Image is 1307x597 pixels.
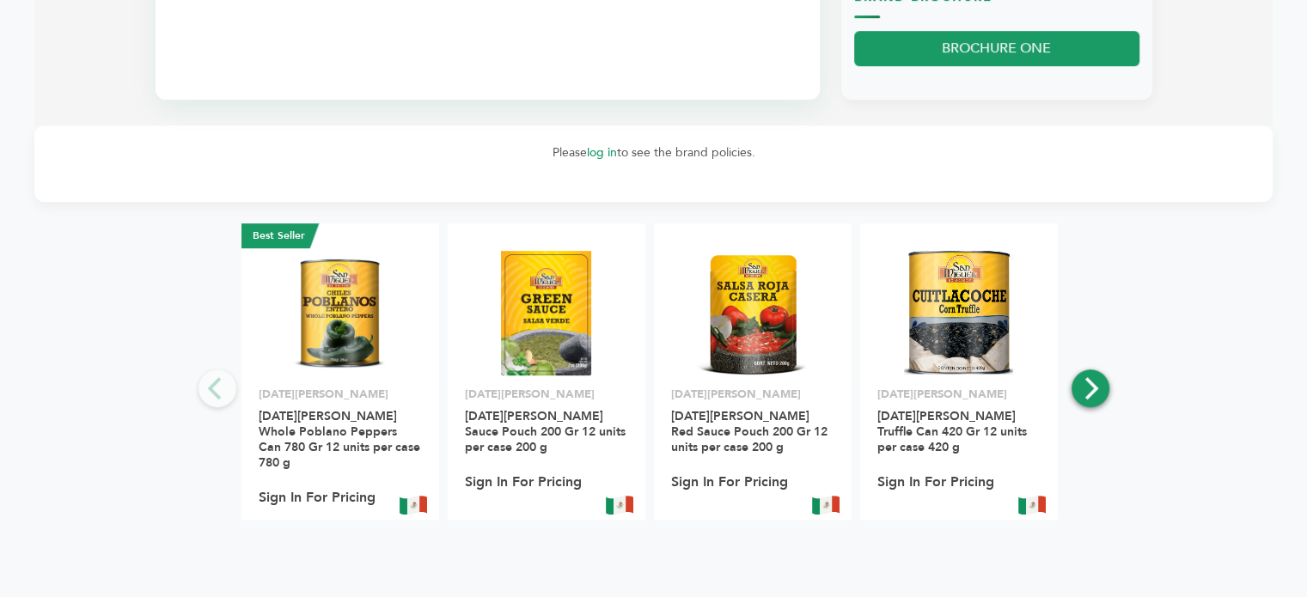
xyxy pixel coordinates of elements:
[1072,369,1109,407] button: Next
[52,143,1255,163] p: Please to see the brand policies.
[876,387,1040,402] p: [DATE][PERSON_NAME]
[587,144,617,161] a: log in
[465,474,582,490] a: Sign In For Pricing
[876,408,1026,455] a: [DATE][PERSON_NAME] Truffle Can 420 Gr 12 units per case 420 g
[904,251,1013,375] img: San Miguel Corn Truffle Can 420 Gr 12 units per case 420 g
[671,387,834,402] p: [DATE][PERSON_NAME]
[690,251,815,375] img: San Miguel Red Sauce Pouch 200 Gr 12 units per case 200 g
[876,474,993,490] a: Sign In For Pricing
[501,251,590,375] img: San Miguel Green Sauce Pouch 200 Gr 12 units per case 200 g
[671,408,828,455] a: [DATE][PERSON_NAME] Red Sauce Pouch 200 Gr 12 units per case 200 g
[259,387,422,402] p: [DATE][PERSON_NAME]
[671,474,788,490] a: Sign In For Pricing
[465,408,626,455] a: [DATE][PERSON_NAME] Sauce Pouch 200 Gr 12 units per case 200 g
[290,251,390,375] img: San Miguel Whole Poblano Peppers Can 780 Gr 12 units per case 780 g
[465,387,628,402] p: [DATE][PERSON_NAME]
[259,408,420,471] a: [DATE][PERSON_NAME] Whole Poblano Peppers Can 780 Gr 12 units per case 780 g
[259,490,376,505] a: Sign In For Pricing
[854,31,1139,66] a: BROCHURE ONE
